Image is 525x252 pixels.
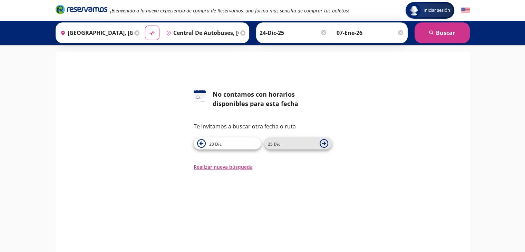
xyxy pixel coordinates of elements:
input: Buscar Destino [163,24,239,41]
button: Buscar [415,22,470,43]
span: 23 Dic [209,141,222,147]
i: Brand Logo [56,4,107,14]
span: 25 Dic [268,141,280,147]
em: ¡Bienvenido a la nueva experiencia de compra de Reservamos, una forma más sencilla de comprar tus... [110,7,349,14]
input: Opcional [337,24,404,41]
input: Buscar Origen [58,24,133,41]
button: 25 Dic [264,137,332,149]
div: No contamos con horarios disponibles para esta fecha [213,90,332,108]
button: 23 Dic [194,137,261,149]
button: Realizar nueva búsqueda [194,163,253,171]
p: Te invitamos a buscar otra fecha o ruta [194,122,332,130]
a: Brand Logo [56,4,107,17]
span: Iniciar sesión [421,7,453,14]
input: Elegir Fecha [260,24,327,41]
button: English [461,6,470,15]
